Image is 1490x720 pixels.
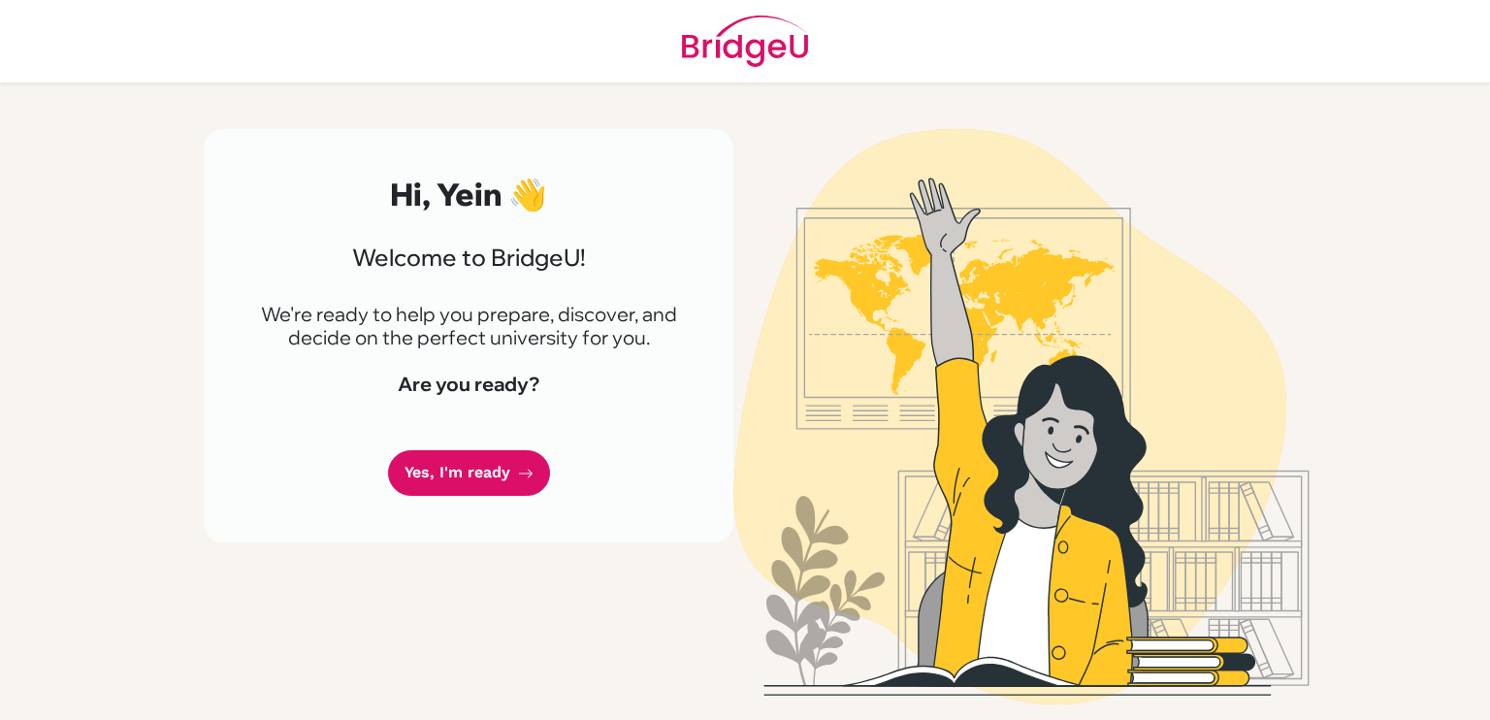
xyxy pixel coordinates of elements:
[250,176,687,213] h2: Hi, Yein 👋
[250,244,687,272] h3: Welcome to BridgeU!
[250,373,687,396] h4: Are you ready?
[388,450,550,496] a: Yes, I'm ready
[250,303,687,349] p: We're ready to help you prepare, discover, and decide on the perfect university for you.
